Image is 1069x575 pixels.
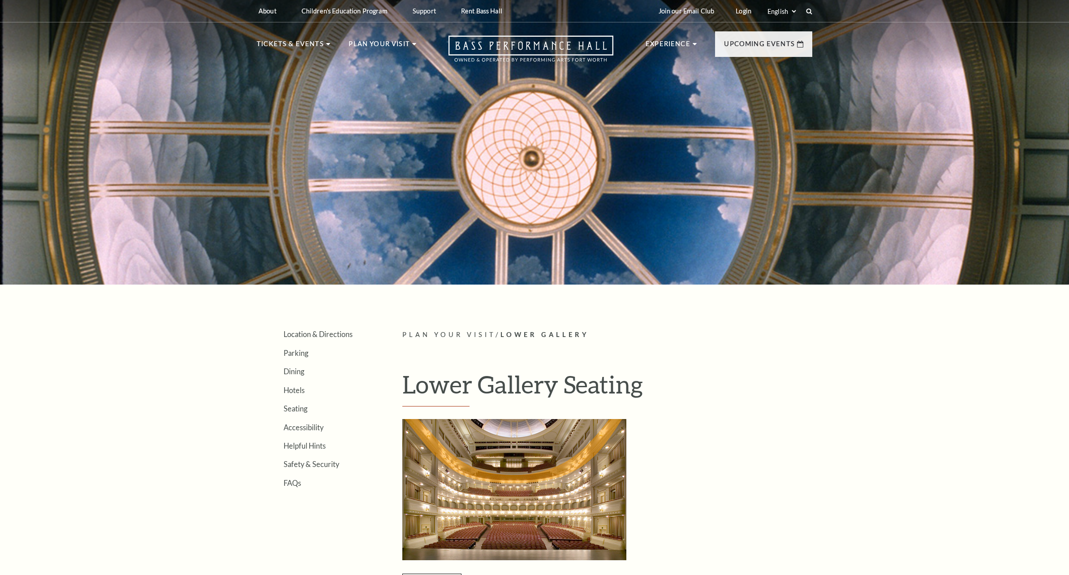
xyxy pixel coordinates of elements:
[284,441,326,450] a: Helpful Hints
[402,419,626,560] img: Lower Gallery
[461,7,502,15] p: Rent Bass Hall
[413,7,436,15] p: Support
[349,39,410,55] p: Plan Your Visit
[766,7,797,16] select: Select:
[284,423,323,432] a: Accessibility
[302,7,388,15] p: Children's Education Program
[259,7,276,15] p: About
[402,483,626,493] a: Lowergallery Map
[724,39,795,55] p: Upcoming Events
[284,404,307,413] a: Seating
[402,329,812,341] p: /
[402,370,812,406] h1: Lower Gallery Seating
[284,349,308,357] a: Parking
[500,331,589,338] span: Lower Gallery
[284,386,305,394] a: Hotels
[257,39,324,55] p: Tickets & Events
[646,39,690,55] p: Experience
[284,479,301,487] a: FAQs
[284,330,353,338] a: Location & Directions
[284,460,339,468] a: Safety & Security
[284,367,304,376] a: Dining
[402,331,496,338] span: Plan Your Visit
